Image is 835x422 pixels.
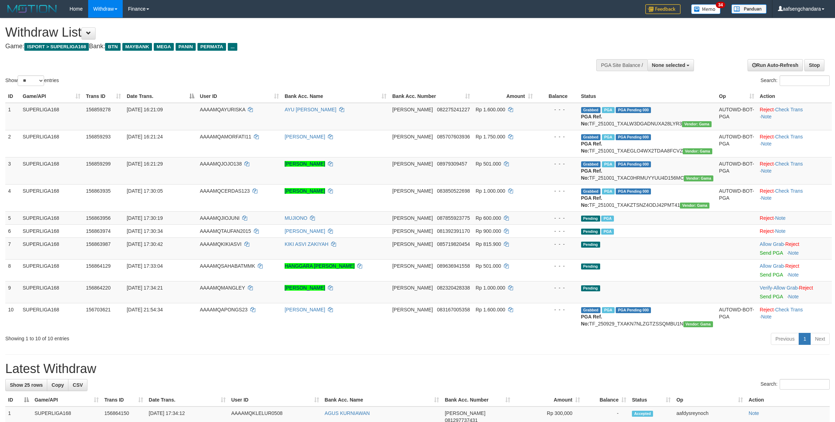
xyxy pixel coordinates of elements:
[68,379,87,391] a: CSV
[536,90,578,103] th: Balance
[684,175,713,181] span: Vendor URL: https://trx31.1velocity.biz
[761,114,772,119] a: Note
[760,241,784,247] a: Allow Grab
[616,307,651,313] span: PGA Pending
[761,141,772,147] a: Note
[583,393,629,407] th: Balance: activate to sort column ascending
[476,263,501,269] span: Rp 501.000
[437,107,470,112] span: Copy 082275241227 to clipboard
[200,228,251,234] span: AAAAMQTAUFAN2015
[760,241,785,247] span: ·
[20,103,83,130] td: SUPERLIGA168
[596,59,647,71] div: PGA Site Balance /
[20,90,83,103] th: Game/API: activate to sort column ascending
[691,4,721,14] img: Button%20Memo.svg
[200,307,248,312] span: AAAAMQAPONGS23
[392,241,433,247] span: [PERSON_NAME]
[127,161,163,167] span: [DATE] 16:21:29
[602,188,614,194] span: Marked by aafheankoy
[760,188,774,194] a: Reject
[5,281,20,303] td: 9
[761,379,830,390] label: Search:
[757,281,832,303] td: · ·
[804,59,824,71] a: Stop
[86,188,111,194] span: 156863935
[445,410,485,416] span: [PERSON_NAME]
[757,103,832,130] td: · ·
[122,43,152,51] span: MAYBANK
[200,263,255,269] span: AAAAMQSAHABATMMK
[578,303,717,330] td: TF_250929_TXAKN7NLZGTZSSQMBU1N
[581,195,602,208] b: PGA Ref. No:
[581,216,600,222] span: Pending
[83,90,124,103] th: Trans ID: activate to sort column ascending
[616,188,651,194] span: PGA Pending
[578,103,717,130] td: TF_251001_TXALW3DGADNUXA28LYR3
[760,107,774,112] a: Reject
[5,184,20,211] td: 4
[760,228,774,234] a: Reject
[476,107,505,112] span: Rp 1.600.000
[32,393,102,407] th: Game/API: activate to sort column ascending
[538,106,575,113] div: - - -
[810,333,830,345] a: Next
[601,216,614,222] span: Marked by aafheankoy
[581,188,601,194] span: Grabbed
[602,134,614,140] span: Marked by aafheankoy
[392,188,433,194] span: [PERSON_NAME]
[392,107,433,112] span: [PERSON_NAME]
[775,134,803,139] a: Check Trans
[775,228,786,234] a: Note
[785,263,799,269] a: Reject
[773,285,799,291] span: ·
[775,215,786,221] a: Note
[51,382,64,388] span: Copy
[761,314,772,319] a: Note
[716,90,757,103] th: Op: activate to sort column ascending
[127,263,163,269] span: [DATE] 17:33:04
[5,130,20,157] td: 2
[392,307,433,312] span: [PERSON_NAME]
[10,382,43,388] span: Show 25 rows
[775,307,803,312] a: Check Trans
[437,215,470,221] span: Copy 087855923775 to clipboard
[285,134,325,139] a: [PERSON_NAME]
[197,43,226,51] span: PERMATA
[437,161,467,167] span: Copy 08979309457 to clipboard
[476,241,501,247] span: Rp 815.900
[757,90,832,103] th: Action
[652,62,685,68] span: None selected
[799,285,813,291] a: Reject
[322,393,442,407] th: Bank Acc. Name: activate to sort column ascending
[578,90,717,103] th: Status
[731,4,767,14] img: panduan.png
[746,393,830,407] th: Action
[389,90,473,103] th: Bank Acc. Number: activate to sort column ascending
[127,228,163,234] span: [DATE] 17:30:34
[18,75,44,86] select: Showentries
[437,241,470,247] span: Copy 085719820454 to clipboard
[629,393,674,407] th: Status: activate to sort column ascending
[761,168,772,174] a: Note
[197,90,282,103] th: User ID: activate to sort column ascending
[285,285,325,291] a: [PERSON_NAME]
[757,157,832,184] td: · ·
[757,184,832,211] td: · ·
[392,228,433,234] span: [PERSON_NAME]
[437,263,470,269] span: Copy 089636941558 to clipboard
[578,130,717,157] td: TF_251001_TXAEGLO4WX2TDAA8FCVZ
[437,188,470,194] span: Copy 083850522698 to clipboard
[476,285,505,291] span: Rp 1.000.000
[282,90,389,103] th: Bank Acc. Name: activate to sort column ascending
[392,263,433,269] span: [PERSON_NAME]
[757,237,832,259] td: ·
[581,114,602,126] b: PGA Ref. No:
[20,224,83,237] td: SUPERLIGA168
[716,157,757,184] td: AUTOWD-BOT-PGA
[127,241,163,247] span: [DATE] 17:30:42
[146,393,228,407] th: Date Trans.: activate to sort column ascending
[761,75,830,86] label: Search:
[200,134,251,139] span: AAAAMQAMORFATI11
[581,242,600,248] span: Pending
[788,294,799,299] a: Note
